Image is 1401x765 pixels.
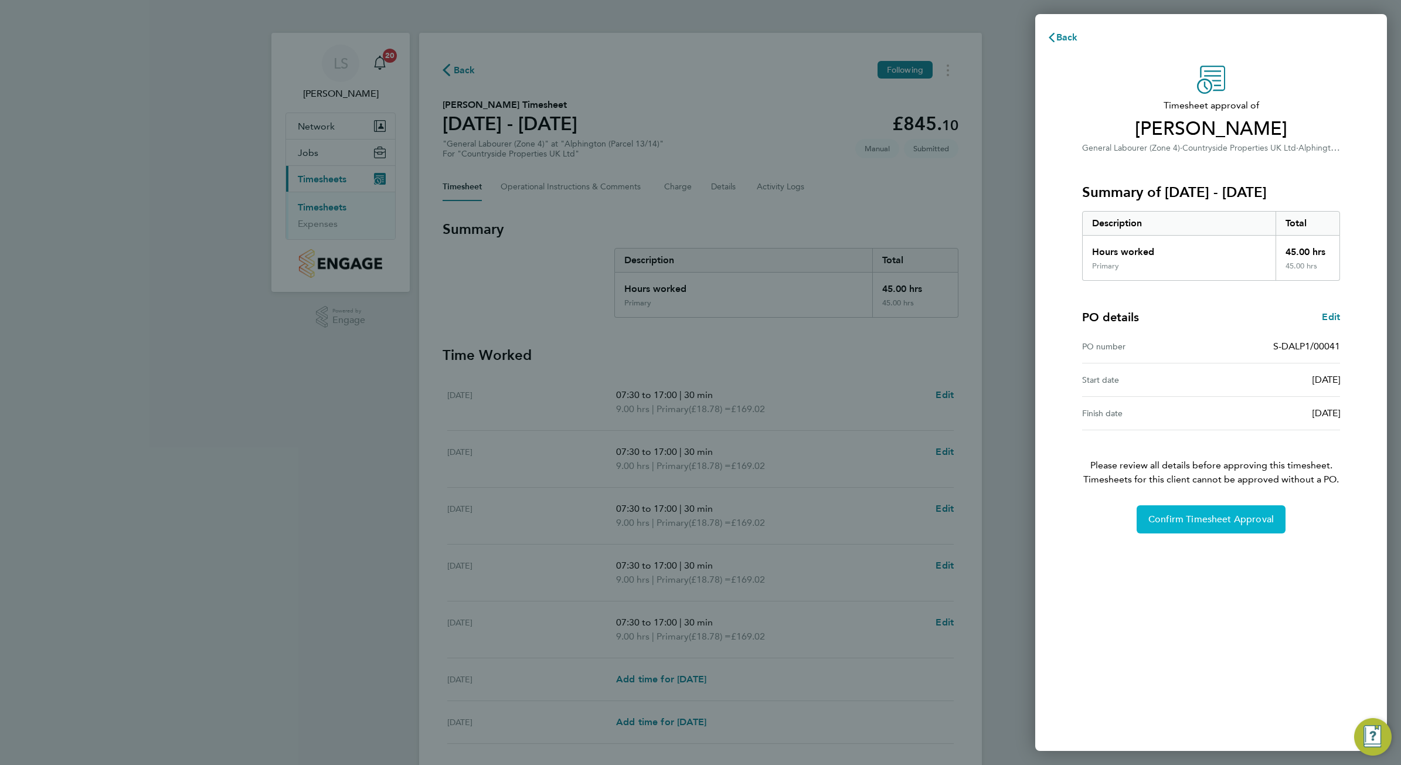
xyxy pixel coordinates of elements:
div: Total [1276,212,1340,235]
span: · [1296,143,1298,153]
span: Countryside Properties UK Ltd [1182,143,1296,153]
h4: PO details [1082,309,1139,325]
span: Timesheet approval of [1082,98,1340,113]
span: Back [1056,32,1078,43]
span: · [1180,143,1182,153]
div: [DATE] [1211,406,1340,420]
button: Engage Resource Center [1354,718,1392,756]
span: [PERSON_NAME] [1082,117,1340,141]
div: 45.00 hrs [1276,261,1340,280]
span: Alphington (Parcel 13/14) [1298,142,1393,153]
span: Edit [1322,311,1340,322]
div: Summary of 04 - 10 Aug 2025 [1082,211,1340,281]
h3: Summary of [DATE] - [DATE] [1082,183,1340,202]
span: S-DALP1/00041 [1273,341,1340,352]
div: Hours worked [1083,236,1276,261]
div: Start date [1082,373,1211,387]
a: Edit [1322,310,1340,324]
p: Please review all details before approving this timesheet. [1068,430,1354,487]
div: 45.00 hrs [1276,236,1340,261]
button: Back [1035,26,1090,49]
button: Confirm Timesheet Approval [1137,505,1286,533]
span: Timesheets for this client cannot be approved without a PO. [1068,472,1354,487]
span: Confirm Timesheet Approval [1148,514,1274,525]
div: Primary [1092,261,1119,271]
div: [DATE] [1211,373,1340,387]
span: General Labourer (Zone 4) [1082,143,1180,153]
div: PO number [1082,339,1211,353]
div: Description [1083,212,1276,235]
div: Finish date [1082,406,1211,420]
